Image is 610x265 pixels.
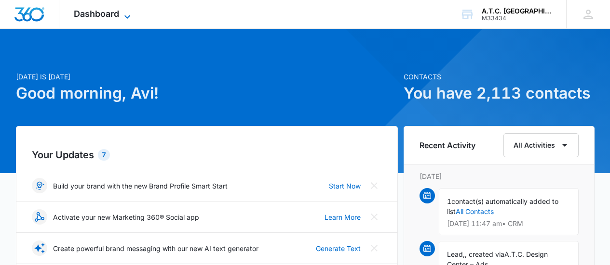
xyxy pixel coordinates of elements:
[366,240,382,256] button: Close
[503,133,579,157] button: All Activities
[420,139,475,151] h6: Recent Activity
[456,207,494,215] a: All Contacts
[447,197,451,205] span: 1
[16,82,398,105] h1: Good morning, Avi!
[420,171,579,181] p: [DATE]
[465,250,504,258] span: , created via
[325,212,361,222] a: Learn More
[366,178,382,193] button: Close
[53,181,228,191] p: Build your brand with the new Brand Profile Smart Start
[53,243,258,253] p: Create powerful brand messaging with our new AI text generator
[74,9,119,19] span: Dashboard
[447,250,465,258] span: Lead,
[366,209,382,225] button: Close
[329,181,361,191] a: Start Now
[482,15,552,22] div: account id
[53,212,199,222] p: Activate your new Marketing 360® Social app
[482,7,552,15] div: account name
[316,243,361,253] a: Generate Text
[16,72,398,82] p: [DATE] is [DATE]
[32,148,382,162] h2: Your Updates
[98,149,110,161] div: 7
[447,220,570,227] p: [DATE] 11:47 am • CRM
[404,72,595,82] p: Contacts
[404,82,595,105] h1: You have 2,113 contacts
[447,197,558,215] span: contact(s) automatically added to list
